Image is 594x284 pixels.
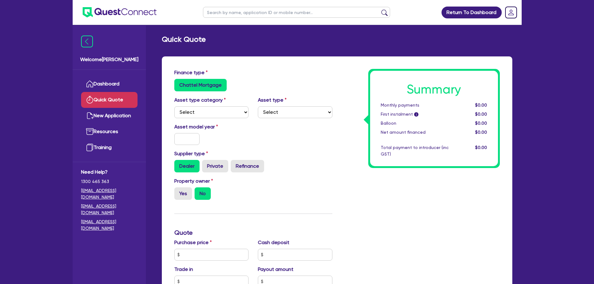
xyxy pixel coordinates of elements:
[376,129,453,136] div: Net amount financed
[202,160,228,172] label: Private
[81,168,138,176] span: Need Help?
[81,76,138,92] a: Dashboard
[81,140,138,156] a: Training
[86,128,94,135] img: resources
[258,266,293,273] label: Payout amount
[376,144,453,157] div: Total payment to introducer (inc GST)
[174,187,192,200] label: Yes
[81,219,138,232] a: [EMAIL_ADDRESS][DOMAIN_NAME]
[81,92,138,108] a: Quick Quote
[80,56,138,63] span: Welcome [PERSON_NAME]
[83,7,157,17] img: quest-connect-logo-blue
[174,229,332,236] h3: Quote
[170,123,254,131] label: Asset model year
[162,35,206,44] h2: Quick Quote
[81,203,138,216] a: [EMAIL_ADDRESS][DOMAIN_NAME]
[195,187,211,200] label: No
[414,112,418,117] span: i
[174,177,213,185] label: Property owner
[503,4,519,21] a: Dropdown toggle
[475,112,487,117] span: $0.00
[86,144,94,151] img: training
[174,160,200,172] label: Dealer
[81,108,138,124] a: New Application
[174,266,193,273] label: Trade in
[376,120,453,127] div: Balloon
[86,112,94,119] img: new-application
[442,7,502,18] a: Return To Dashboard
[376,111,453,118] div: First instalment
[475,145,487,150] span: $0.00
[86,96,94,103] img: quick-quote
[174,239,212,246] label: Purchase price
[174,69,208,76] label: Finance type
[174,150,208,157] label: Supplier type
[258,96,287,104] label: Asset type
[203,7,390,18] input: Search by name, application ID or mobile number...
[174,79,227,91] label: Chattel Mortgage
[231,160,264,172] label: Refinance
[376,102,453,108] div: Monthly payments
[81,187,138,200] a: [EMAIL_ADDRESS][DOMAIN_NAME]
[475,103,487,108] span: $0.00
[81,36,93,47] img: icon-menu-close
[174,96,226,104] label: Asset type category
[381,82,487,97] h1: Summary
[81,178,138,185] span: 1300 465 363
[475,121,487,126] span: $0.00
[81,124,138,140] a: Resources
[475,130,487,135] span: $0.00
[258,239,289,246] label: Cash deposit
